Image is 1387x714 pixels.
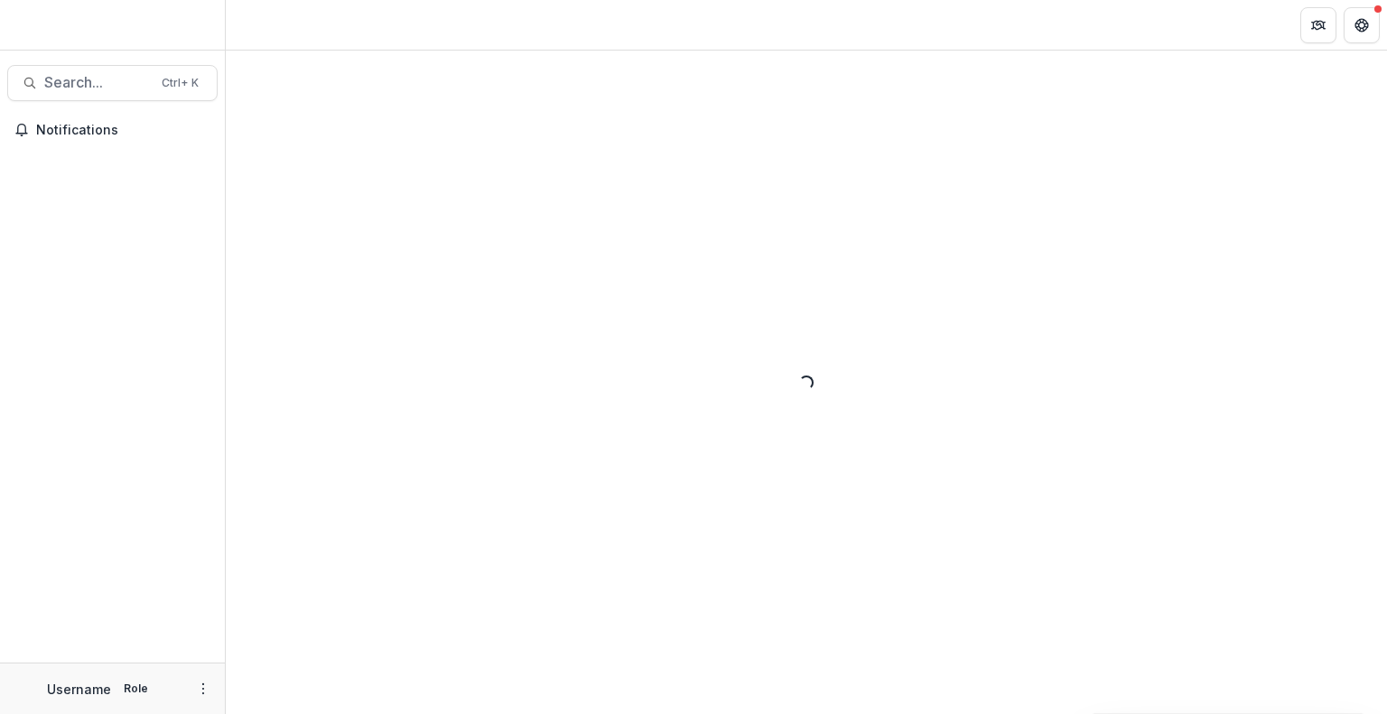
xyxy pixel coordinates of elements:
p: Username [47,680,111,699]
button: Notifications [7,116,218,144]
span: Notifications [36,123,210,138]
button: More [192,678,214,700]
button: Search... [7,65,218,101]
div: Ctrl + K [158,73,202,93]
button: Get Help [1344,7,1380,43]
span: Search... [44,74,151,91]
button: Partners [1300,7,1336,43]
p: Role [118,681,154,697]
